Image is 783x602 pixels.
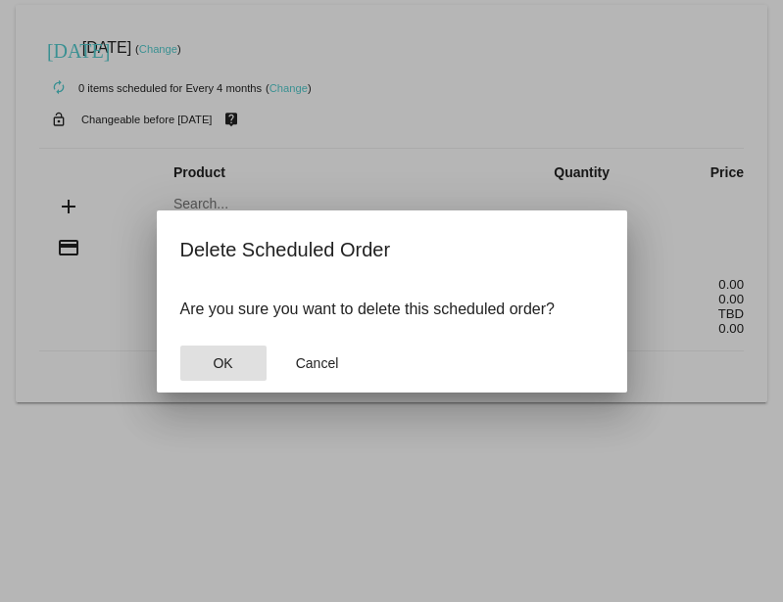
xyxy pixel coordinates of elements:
[180,234,604,265] h2: Delete Scheduled Order
[180,346,267,381] button: Close dialog
[296,355,339,371] span: Cancel
[274,346,361,381] button: Close dialog
[180,301,604,318] p: Are you sure you want to delete this scheduled order?
[213,355,232,371] span: OK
